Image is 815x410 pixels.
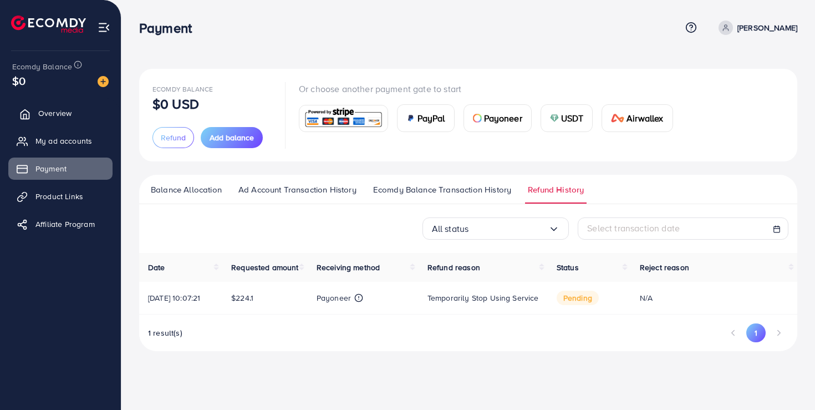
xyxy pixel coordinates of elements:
[151,184,222,196] span: Balance Allocation
[152,127,194,148] button: Refund
[317,262,380,273] span: Receiving method
[231,292,253,303] span: $224.1
[299,82,682,95] p: Or choose another payment gate to start
[427,292,539,303] span: Temporarily stop using service
[746,323,766,342] button: Go to page 1
[98,21,110,34] img: menu
[148,292,200,303] span: [DATE] 10:07:21
[528,184,584,196] span: Refund History
[201,127,263,148] button: Add balance
[210,132,254,143] span: Add balance
[148,262,165,273] span: Date
[8,102,113,124] a: Overview
[35,191,83,202] span: Product Links
[8,213,113,235] a: Affiliate Program
[152,84,213,94] span: Ecomdy Balance
[432,220,469,237] span: All status
[299,105,388,132] a: card
[427,262,480,273] span: Refund reason
[557,262,579,273] span: Status
[148,327,182,338] span: 1 result(s)
[373,184,511,196] span: Ecomdy Balance Transaction History
[587,222,680,234] span: Select transaction date
[626,112,663,125] span: Airwallex
[561,112,584,125] span: USDT
[38,108,72,119] span: Overview
[724,323,788,342] ul: Pagination
[737,21,797,34] p: [PERSON_NAME]
[640,292,653,303] span: N/A
[11,16,86,33] img: logo
[406,114,415,123] img: card
[422,217,569,240] div: Search for option
[317,291,351,305] p: Payoneer
[463,104,532,132] a: cardPayoneer
[35,219,95,230] span: Affiliate Program
[12,61,72,72] span: Ecomdy Balance
[484,112,522,125] span: Payoneer
[139,20,201,36] h3: Payment
[8,158,113,180] a: Payment
[714,21,797,35] a: [PERSON_NAME]
[550,114,559,123] img: card
[8,185,113,207] a: Product Links
[98,76,109,87] img: image
[417,112,445,125] span: PayPal
[557,291,599,305] span: pending
[12,73,26,89] span: $0
[541,104,593,132] a: cardUSDT
[152,97,199,110] p: $0 USD
[161,132,186,143] span: Refund
[468,220,548,237] input: Search for option
[35,135,92,146] span: My ad accounts
[473,114,482,123] img: card
[640,262,689,273] span: Reject reason
[238,184,356,196] span: Ad Account Transaction History
[303,107,384,130] img: card
[611,114,624,123] img: card
[602,104,673,132] a: cardAirwallex
[768,360,807,402] iframe: Chat
[35,163,67,174] span: Payment
[8,130,113,152] a: My ad accounts
[231,262,299,273] span: Requested amount
[397,104,455,132] a: cardPayPal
